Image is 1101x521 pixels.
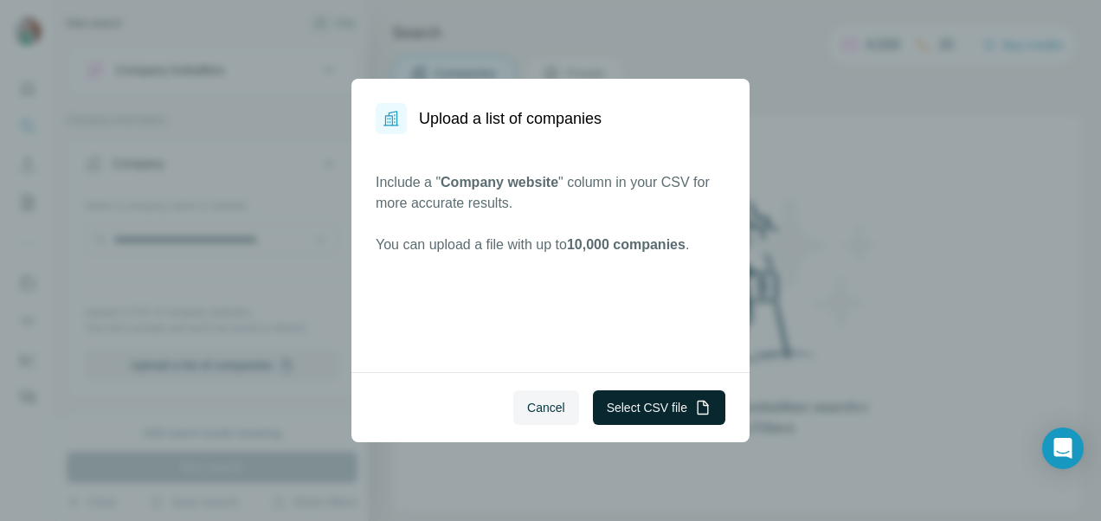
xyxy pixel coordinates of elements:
span: Cancel [527,399,565,416]
h1: Upload a list of companies [419,106,602,131]
span: Company website [441,175,558,190]
div: Open Intercom Messenger [1042,428,1084,469]
p: You can upload a file with up to . [376,235,725,255]
p: Include a " " column in your CSV for more accurate results. [376,172,725,214]
button: Cancel [513,390,579,425]
span: 10,000 companies [567,237,686,252]
button: Select CSV file [593,390,725,425]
